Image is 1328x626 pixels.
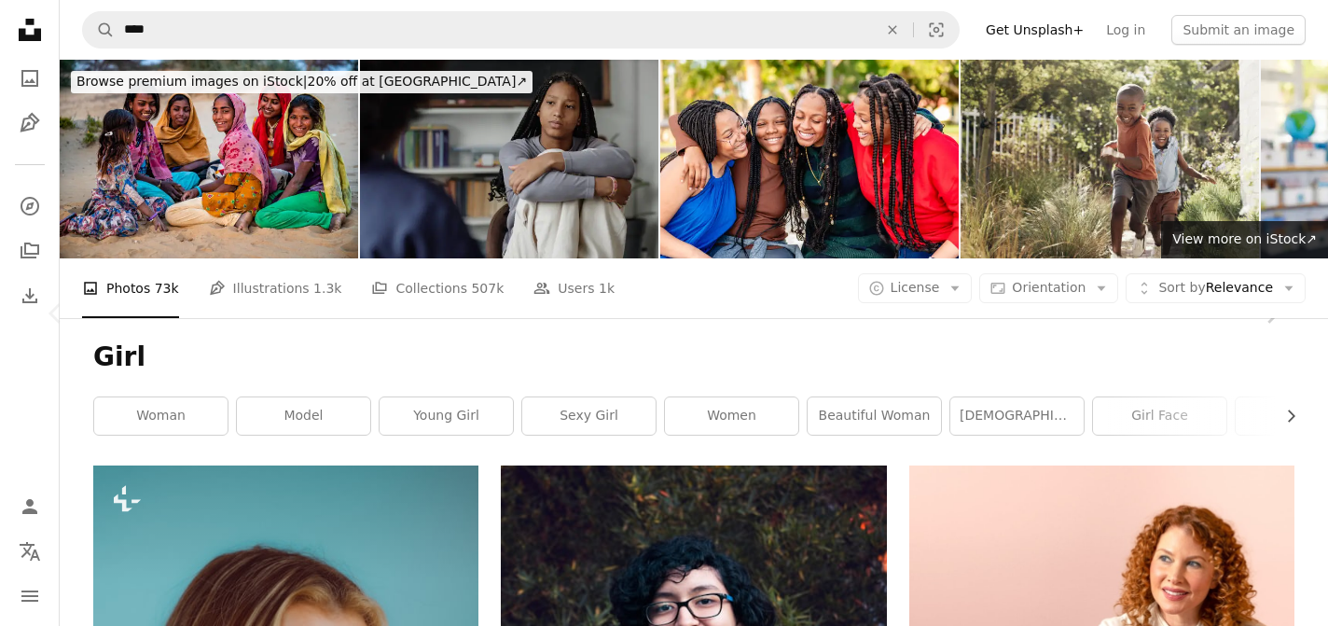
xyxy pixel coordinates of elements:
[371,258,504,318] a: Collections 507k
[94,397,228,435] a: woman
[975,15,1095,45] a: Get Unsplash+
[950,397,1084,435] a: [DEMOGRAPHIC_DATA] girl
[522,397,656,435] a: sexy girl
[660,60,959,258] img: Happy smiling playful group of 4 young Black Gen Z girls hanging out together outdoors
[11,188,48,225] a: Explore
[11,60,48,97] a: Photos
[11,104,48,142] a: Illustrations
[93,341,1294,374] h1: Girl
[599,278,615,299] span: 1k
[76,74,307,89] span: Browse premium images on iStock |
[83,12,115,48] button: Search Unsplash
[1012,280,1086,295] span: Orientation
[979,273,1118,303] button: Orientation
[1158,279,1273,298] span: Relevance
[76,74,527,89] span: 20% off at [GEOGRAPHIC_DATA] ↗
[471,278,504,299] span: 507k
[11,577,48,615] button: Menu
[1171,15,1306,45] button: Submit an image
[1095,15,1156,45] a: Log in
[1158,280,1205,295] span: Sort by
[533,258,615,318] a: Users 1k
[60,60,544,104] a: Browse premium images on iStock|20% off at [GEOGRAPHIC_DATA]↗
[1274,397,1294,435] button: scroll list to the right
[961,60,1259,258] img: Happy, black kids running in garden and play game together outdoor at home. African children in b...
[858,273,973,303] button: License
[11,488,48,525] a: Log in / Sign up
[1161,221,1328,258] a: View more on iStock↗
[237,397,370,435] a: model
[808,397,941,435] a: beautiful woman
[872,12,913,48] button: Clear
[891,280,940,295] span: License
[60,60,358,258] img: Group of happy Gypsy Indian girls, desert village, India
[1172,231,1317,246] span: View more on iStock ↗
[360,60,658,258] img: Black Teen Girl Listening to Therapist or Counsellor
[11,533,48,570] button: Language
[1093,397,1226,435] a: girl face
[380,397,513,435] a: young girl
[82,11,960,49] form: Find visuals sitewide
[665,397,798,435] a: women
[1126,273,1306,303] button: Sort byRelevance
[914,12,959,48] button: Visual search
[313,278,341,299] span: 1.3k
[209,258,342,318] a: Illustrations 1.3k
